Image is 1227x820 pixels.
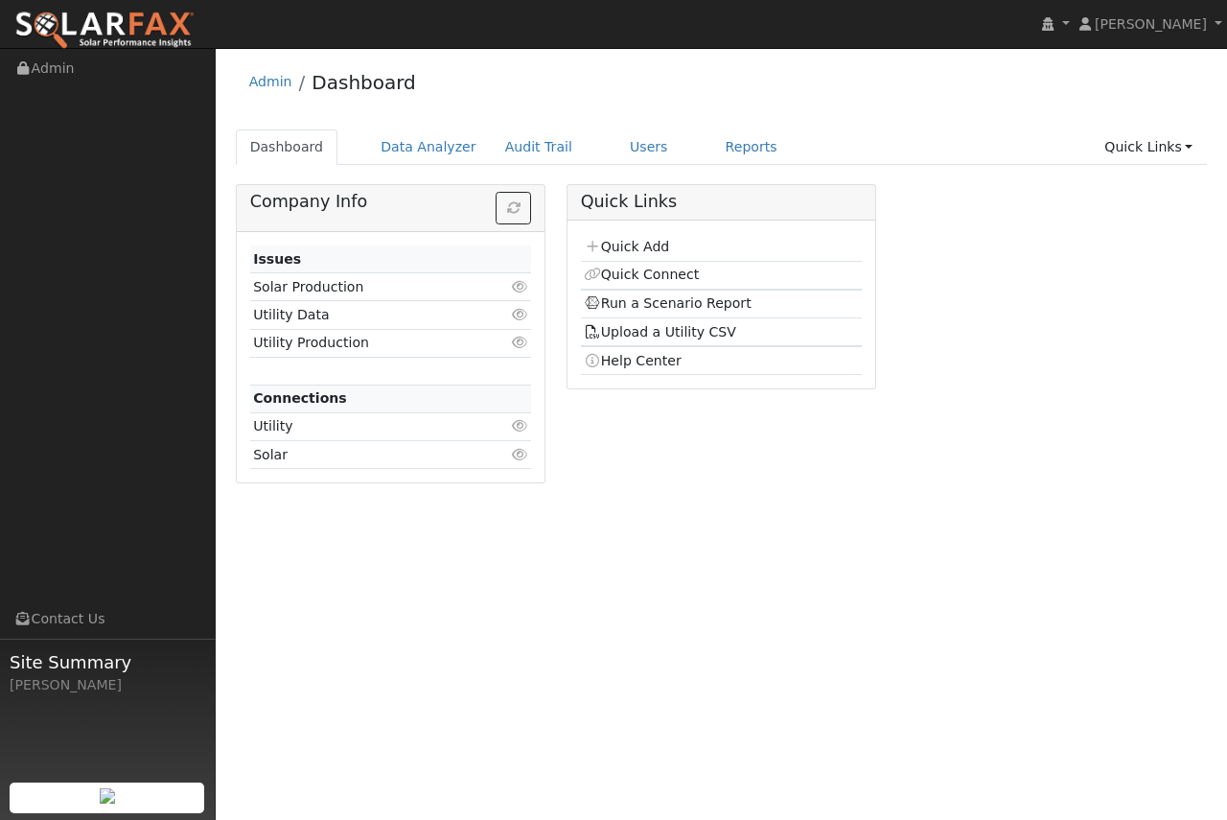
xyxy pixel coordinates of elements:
[100,788,115,804] img: retrieve
[1090,129,1207,165] a: Quick Links
[312,71,416,94] a: Dashboard
[253,390,347,406] strong: Connections
[14,11,195,51] img: SolarFax
[584,353,682,368] a: Help Center
[615,129,683,165] a: Users
[584,267,699,282] a: Quick Connect
[250,192,532,212] h5: Company Info
[236,129,338,165] a: Dashboard
[250,329,486,357] td: Utility Production
[250,273,486,301] td: Solar Production
[250,441,486,469] td: Solar
[491,129,587,165] a: Audit Trail
[10,675,205,695] div: [PERSON_NAME]
[249,74,292,89] a: Admin
[584,295,752,311] a: Run a Scenario Report
[711,129,792,165] a: Reports
[584,324,736,340] a: Upload a Utility CSV
[511,448,528,461] i: Click to view
[581,192,863,212] h5: Quick Links
[584,239,669,254] a: Quick Add
[253,251,301,267] strong: Issues
[511,419,528,433] i: Click to view
[1095,16,1207,32] span: [PERSON_NAME]
[10,649,205,675] span: Site Summary
[511,336,528,349] i: Click to view
[366,129,491,165] a: Data Analyzer
[250,412,486,440] td: Utility
[250,301,486,329] td: Utility Data
[511,280,528,293] i: Click to view
[511,308,528,321] i: Click to view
